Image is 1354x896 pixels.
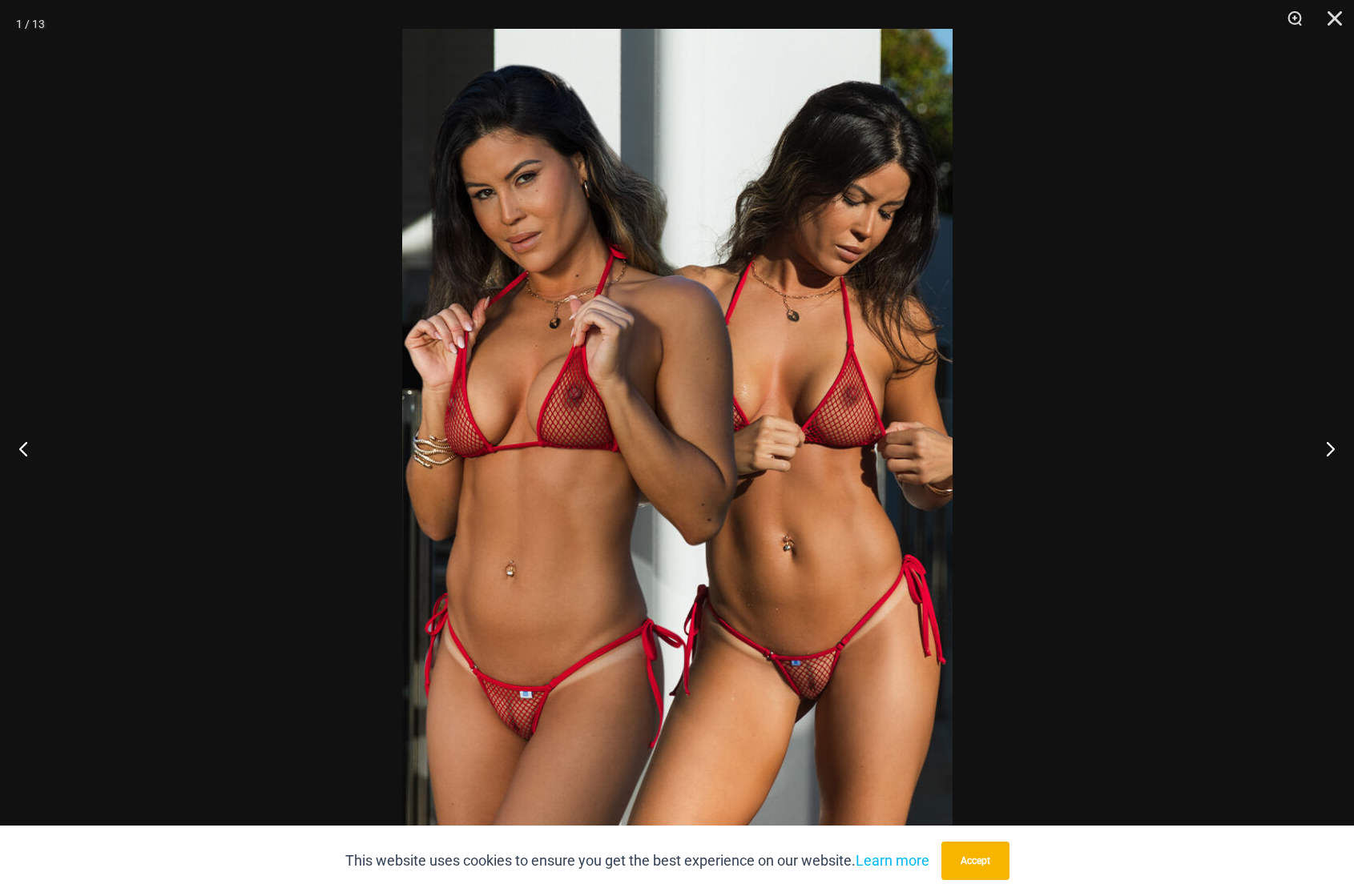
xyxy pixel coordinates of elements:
div: 1 / 13 [16,12,45,36]
p: This website uses cookies to ensure you get the best experience on our website. [345,849,929,873]
img: Summer Storm Red Tri Top Pack F [402,29,953,854]
a: Learn more [856,852,929,869]
button: Next [1294,408,1354,488]
button: Accept [941,842,1009,880]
